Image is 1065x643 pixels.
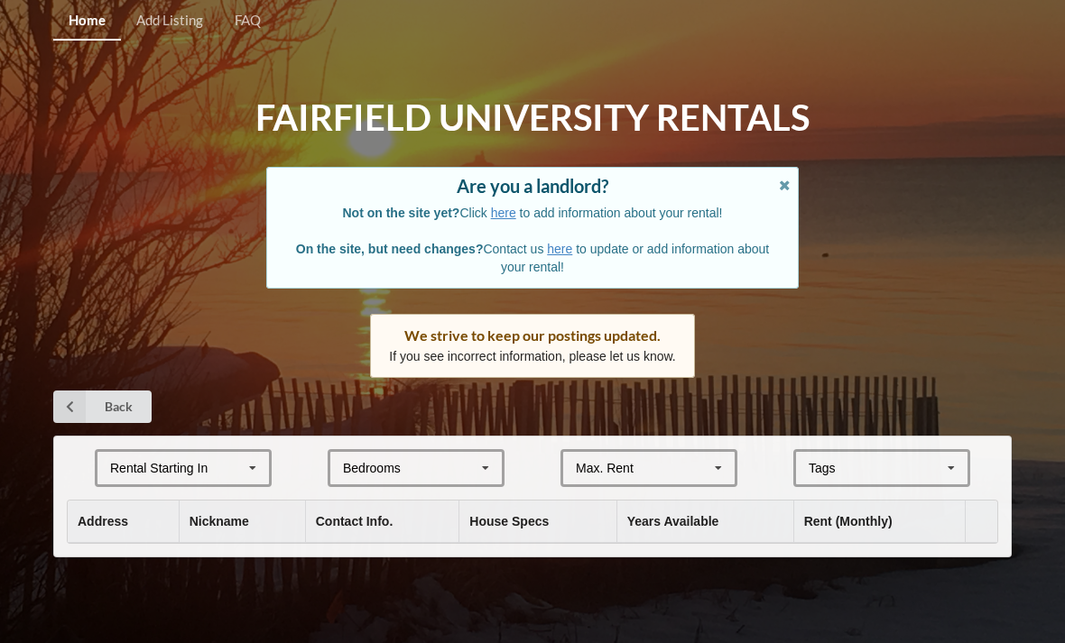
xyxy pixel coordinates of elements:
th: Contact Info. [305,501,459,543]
a: here [491,206,516,220]
div: Rental Starting In [110,462,208,474]
span: Contact us to update or add information about your rental! [296,242,770,274]
b: On the site, but need changes? [296,242,484,256]
a: FAQ [219,2,276,41]
div: We strive to keep our postings updated. [389,326,676,344]
span: Click to add information about your rental! [343,206,723,220]
p: If you see incorrect information, please let us know. [389,347,676,365]
th: Nickname [179,501,305,543]
a: Back [53,390,152,423]
th: Years Available [616,501,793,543]
h1: Fairfield University Rentals [255,95,810,141]
div: Tags [804,458,862,479]
b: Not on the site yet? [343,206,460,220]
a: Home [53,2,121,41]
th: Address [68,501,179,543]
th: House Specs [458,501,616,543]
div: Bedrooms [343,462,401,474]
th: Rent (Monthly) [793,501,965,543]
div: Max. Rent [576,462,634,474]
div: Are you a landlord? [285,177,780,195]
a: here [547,242,572,256]
a: Add Listing [121,2,218,41]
